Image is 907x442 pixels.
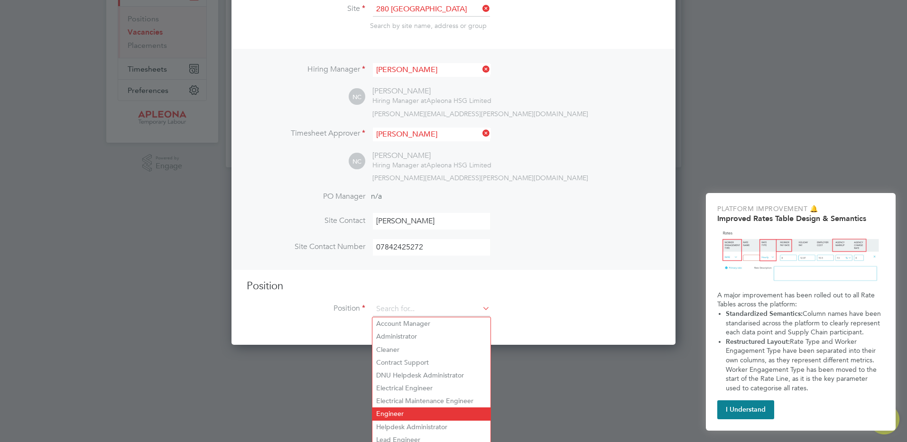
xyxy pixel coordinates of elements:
[247,129,365,138] label: Timesheet Approver
[372,96,426,105] span: Hiring Manager at
[372,86,491,96] div: [PERSON_NAME]
[372,110,588,118] span: [PERSON_NAME][EMAIL_ADDRESS][PERSON_NAME][DOMAIN_NAME]
[726,338,790,346] strong: Restructured Layout:
[717,400,774,419] button: I Understand
[706,193,896,431] div: Improved Rate Table Semantics
[372,343,491,356] li: Cleaner
[372,96,491,105] div: Apleona HSG Limited
[349,89,365,105] span: NC
[372,382,491,395] li: Electrical Engineer
[372,317,491,330] li: Account Manager
[726,338,879,392] span: Rate Type and Worker Engagement Type have been separated into their own columns, as they represen...
[373,63,490,77] input: Search for...
[373,302,490,316] input: Search for...
[247,279,660,293] h3: Position
[372,330,491,343] li: Administrator
[247,4,365,14] label: Site
[726,310,883,336] span: Column names have been standarised across the platform to clearly represent each data point and S...
[370,21,487,30] span: Search by site name, address or group
[372,356,491,369] li: Contract Support
[373,2,490,17] input: Search for...
[349,153,365,170] span: NC
[247,216,365,226] label: Site Contact
[372,369,491,382] li: DNU Helpdesk Administrator
[247,242,365,252] label: Site Contact Number
[372,161,491,169] div: Apleona HSG Limited
[372,395,491,407] li: Electrical Maintenance Engineer
[247,64,365,74] label: Hiring Manager
[717,214,884,223] h2: Improved Rates Table Design & Semantics
[726,310,803,318] strong: Standardized Semantics:
[372,407,491,420] li: Engineer
[373,128,490,141] input: Search for...
[247,304,365,313] label: Position
[372,421,491,433] li: Helpdesk Administrator
[717,227,884,287] img: Updated Rates Table Design & Semantics
[371,192,382,201] span: n/a
[717,291,884,309] p: A major improvement has been rolled out to all Rate Tables across the platform:
[372,151,491,161] div: [PERSON_NAME]
[372,174,588,182] span: [PERSON_NAME][EMAIL_ADDRESS][PERSON_NAME][DOMAIN_NAME]
[372,161,426,169] span: Hiring Manager at
[247,192,365,202] label: PO Manager
[717,204,884,214] p: Platform Improvement 🔔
